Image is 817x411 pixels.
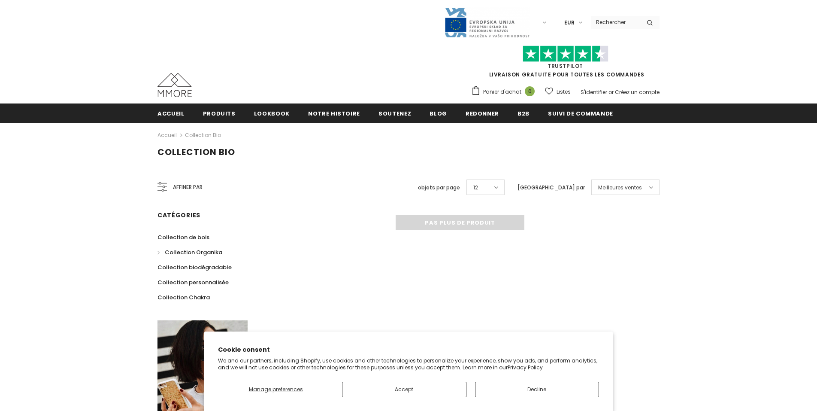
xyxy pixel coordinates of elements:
[591,16,640,28] input: Search Site
[430,104,447,123] a: Blog
[249,386,303,393] span: Manage preferences
[466,104,499,123] a: Redonner
[564,18,575,27] span: EUR
[157,233,209,241] span: Collection de bois
[517,110,530,118] span: B2B
[473,183,478,192] span: 12
[157,104,185,123] a: Accueil
[475,382,599,397] button: Decline
[203,110,236,118] span: Produits
[165,248,222,256] span: Collection Organika
[378,110,411,118] span: soutenez
[157,293,210,301] span: Collection Chakra
[466,110,499,118] span: Redonner
[444,7,530,38] img: Javni Razpis
[548,104,613,123] a: Suivi de commande
[378,104,411,123] a: soutenez
[444,18,530,26] a: Javni Razpis
[557,88,571,96] span: Listes
[254,110,290,118] span: Lookbook
[308,110,360,118] span: Notre histoire
[483,88,521,96] span: Panier d'achat
[608,88,614,96] span: or
[218,357,599,371] p: We and our partners, including Shopify, use cookies and other technologies to personalize your ex...
[548,62,583,70] a: TrustPilot
[157,130,177,140] a: Accueil
[548,110,613,118] span: Suivi de commande
[157,278,229,286] span: Collection personnalisée
[508,364,543,371] a: Privacy Policy
[418,183,460,192] label: objets par page
[157,275,229,290] a: Collection personnalisée
[157,73,192,97] img: Cas MMORE
[185,131,221,139] a: Collection Bio
[218,382,333,397] button: Manage preferences
[157,245,222,260] a: Collection Organika
[430,110,447,118] span: Blog
[598,183,642,192] span: Meilleures ventes
[254,104,290,123] a: Lookbook
[517,183,585,192] label: [GEOGRAPHIC_DATA] par
[203,104,236,123] a: Produits
[157,290,210,305] a: Collection Chakra
[581,88,607,96] a: S'identifier
[157,263,232,271] span: Collection biodégradable
[308,104,360,123] a: Notre histoire
[471,49,660,78] span: LIVRAISON GRATUITE POUR TOUTES LES COMMANDES
[157,110,185,118] span: Accueil
[517,104,530,123] a: B2B
[523,46,608,62] img: Faites confiance aux étoiles pilotes
[342,382,466,397] button: Accept
[157,230,209,245] a: Collection de bois
[157,211,200,219] span: Catégories
[157,260,232,275] a: Collection biodégradable
[545,84,571,99] a: Listes
[471,85,539,98] a: Panier d'achat 0
[157,146,235,158] span: Collection Bio
[615,88,660,96] a: Créez un compte
[218,345,599,354] h2: Cookie consent
[173,183,203,192] span: Affiner par
[525,86,535,96] span: 0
